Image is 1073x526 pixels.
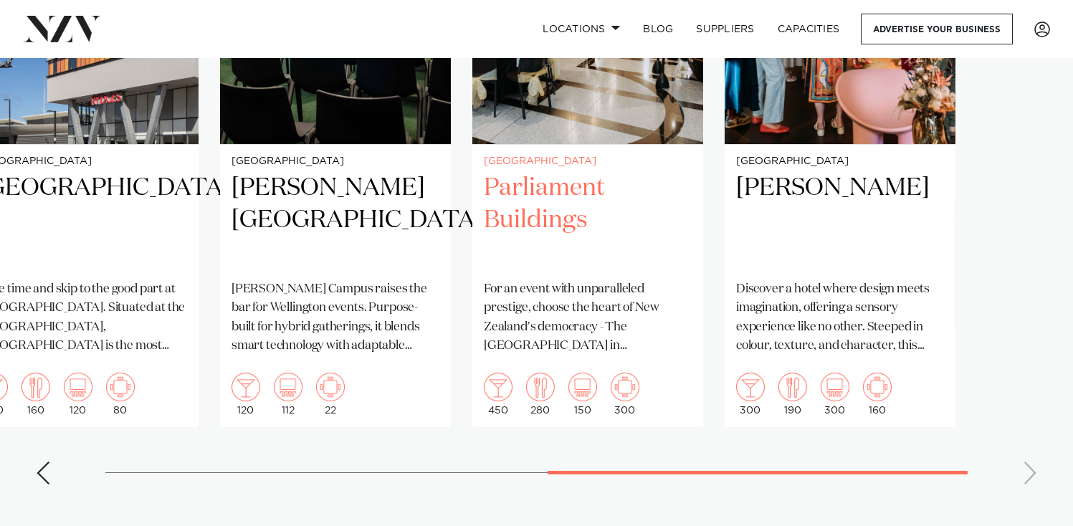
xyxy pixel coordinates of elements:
h2: Parliament Buildings [484,172,692,269]
div: 120 [232,373,260,416]
a: BLOG [631,14,685,44]
div: 160 [863,373,892,416]
img: meeting.png [611,373,639,401]
img: cocktail.png [736,373,765,401]
div: 300 [821,373,849,416]
div: 160 [22,373,50,416]
img: cocktail.png [484,373,512,401]
div: 300 [736,373,765,416]
div: 80 [106,373,135,416]
img: dining.png [22,373,50,401]
p: Discover a hotel where design meets imagination, offering a sensory experience like no other. Ste... [736,280,944,355]
img: meeting.png [316,373,345,401]
small: [GEOGRAPHIC_DATA] [232,156,439,167]
div: 300 [611,373,639,416]
img: theatre.png [568,373,597,401]
div: 112 [274,373,302,416]
div: 120 [64,373,92,416]
img: dining.png [526,373,555,401]
img: dining.png [778,373,807,401]
a: Locations [531,14,631,44]
p: For an event with unparalleled prestige, choose the heart of New Zealand's democracy - The [GEOGR... [484,280,692,355]
div: 450 [484,373,512,416]
div: 280 [526,373,555,416]
a: Capacities [766,14,852,44]
div: 150 [568,373,597,416]
p: [PERSON_NAME] Campus raises the bar for Wellington events. Purpose-built for hybrid gatherings, i... [232,280,439,355]
div: 190 [778,373,807,416]
img: meeting.png [863,373,892,401]
img: theatre.png [821,373,849,401]
a: SUPPLIERS [685,14,766,44]
img: nzv-logo.png [23,16,101,42]
small: [GEOGRAPHIC_DATA] [484,156,692,167]
img: meeting.png [106,373,135,401]
a: Advertise your business [861,14,1013,44]
img: theatre.png [64,373,92,401]
img: cocktail.png [232,373,260,401]
small: [GEOGRAPHIC_DATA] [736,156,944,167]
div: 22 [316,373,345,416]
img: theatre.png [274,373,302,401]
h2: [PERSON_NAME][GEOGRAPHIC_DATA] [232,172,439,269]
h2: [PERSON_NAME] [736,172,944,269]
